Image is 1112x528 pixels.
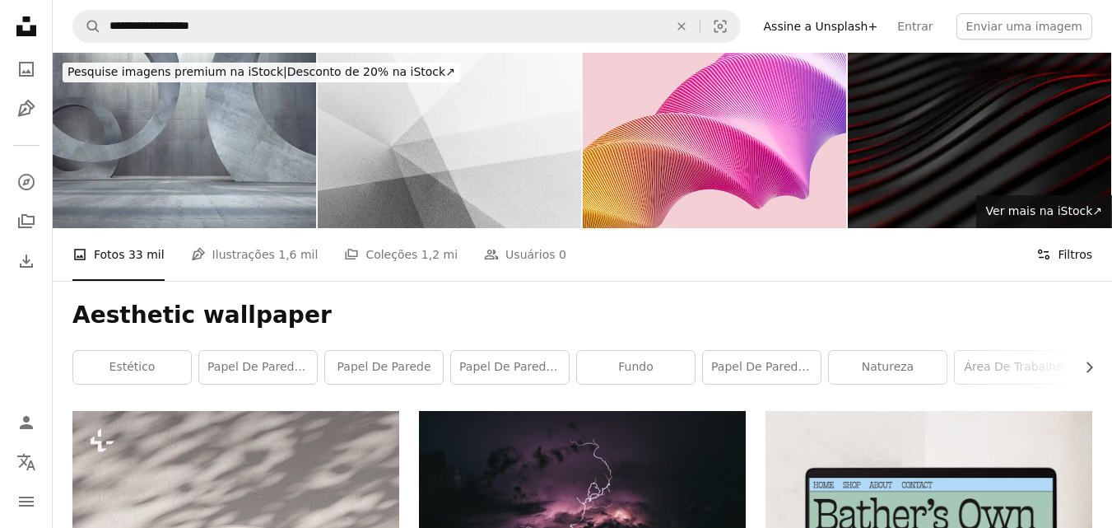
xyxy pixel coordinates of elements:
[700,11,740,42] button: Pesquisa visual
[829,351,947,384] a: natureza
[53,53,316,228] img: Nova geração Estrutura de Edifício Vazio Abstrato Feito de Concreto Cinza
[976,195,1112,228] a: Ver mais na iStock↗
[663,11,700,42] button: Limpar
[72,10,741,43] form: Pesquise conteúdo visual em todo o site
[703,351,821,384] a: papel de parede da área de trabalho
[344,228,458,281] a: Coleções 1,2 mi
[199,351,317,384] a: papel de parede do portátil
[10,10,43,46] a: Início — Unsplash
[1036,228,1092,281] button: Filtros
[72,301,1092,330] h1: Aesthetic wallpaper
[848,53,1111,228] img: Fundo de movimento de fibra de carbono negro. Tecnologia ondulada linha com luz vermelha brilhant...
[887,13,942,40] a: Entrar
[10,205,43,238] a: Coleções
[419,512,746,527] a: fotografia de tempestade de raios
[577,351,695,384] a: fundo
[754,13,888,40] a: Assine a Unsplash+
[67,65,287,78] span: Pesquise imagens premium na iStock |
[191,228,319,281] a: Ilustrações 1,6 mil
[325,351,443,384] a: papel de parede
[955,351,1072,384] a: área de trabalho
[484,228,566,281] a: Usuários 0
[583,53,846,228] img: Formas torcidas abstratas, conceito de criatividade AI
[73,11,101,42] button: Pesquise na Unsplash
[53,53,470,92] a: Pesquise imagens premium na iStock|Desconto de 20% na iStock↗
[559,245,566,264] span: 0
[986,204,1102,217] span: Ver mais na iStock ↗
[10,92,43,125] a: Ilustrações
[10,406,43,439] a: Entrar / Cadastrar-se
[451,351,569,384] a: papel de parede estético da área de trabalho
[10,53,43,86] a: Fotos
[278,245,318,264] span: 1,6 mil
[1074,351,1092,384] button: rolar lista para a direita
[421,245,458,264] span: 1,2 mi
[10,166,43,199] a: Explorar
[10,245,43,278] a: Histórico de downloads
[67,65,455,78] span: Desconto de 20% na iStock ↗
[318,53,581,228] img: Fundo abstrato de prata cinza claro branco preto. Forma geométrica. Triângulo facetado de canto d...
[73,351,191,384] a: estético
[10,446,43,479] button: Idioma
[956,13,1092,40] button: Enviar uma imagem
[10,485,43,518] button: Menu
